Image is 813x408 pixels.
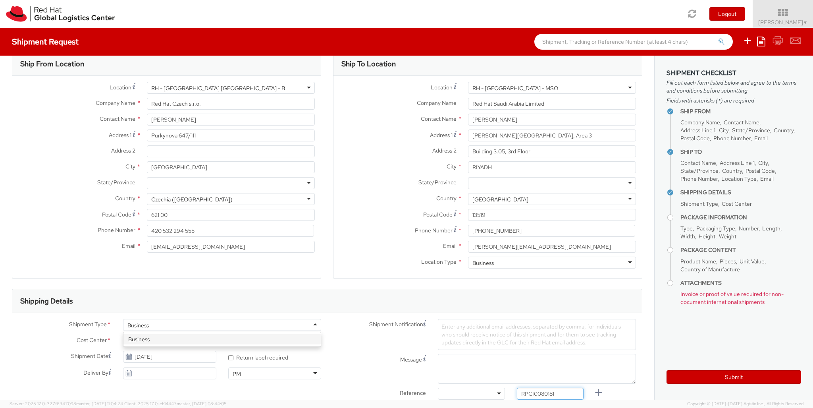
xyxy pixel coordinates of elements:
[400,356,422,363] span: Message
[803,19,808,26] span: ▼
[441,323,621,346] span: Enter any additional email addresses, separated by comma, for individuals who should receive noti...
[720,159,755,166] span: Address Line 1
[20,60,84,68] h3: Ship From Location
[233,370,241,378] div: PM
[774,127,794,134] span: Country
[443,242,457,249] span: Email
[680,200,718,207] span: Shipment Type
[740,258,765,265] span: Unit Value
[69,320,107,329] span: Shipment Type
[115,195,135,202] span: Country
[667,70,801,77] h3: Shipment Checklist
[423,211,453,218] span: Postal Code
[97,179,135,186] span: State/Province
[762,225,780,232] span: Length
[680,247,801,253] h4: Package Content
[680,258,716,265] span: Product Name
[122,242,135,249] span: Email
[96,99,135,106] span: Company Name
[722,167,742,174] span: Country
[12,37,79,46] h4: Shipment Request
[421,258,457,265] span: Location Type
[680,233,695,240] span: Width
[110,84,131,91] span: Location
[696,225,735,232] span: Packaging Type
[758,19,808,26] span: [PERSON_NAME]
[680,175,718,182] span: Phone Number
[98,226,135,234] span: Phone Number
[472,195,528,203] div: [GEOGRAPHIC_DATA]
[177,401,227,406] span: master, [DATE] 08:44:05
[754,135,768,142] span: Email
[111,147,135,154] span: Address 2
[680,127,715,134] span: Address Line 1
[699,233,715,240] span: Height
[667,370,801,384] button: Submit
[680,108,801,114] h4: Ship From
[680,225,693,232] span: Type
[417,99,457,106] span: Company Name
[724,119,759,126] span: Contact Name
[739,225,759,232] span: Number
[719,127,728,134] span: City
[680,215,801,220] h4: Package Information
[124,401,227,406] span: Client: 2025.17.0-cb14447
[123,334,321,344] div: Business
[71,352,108,360] span: Shipment Date
[680,149,801,155] h4: Ship To
[109,131,131,139] span: Address 1
[758,159,768,166] span: City
[436,195,457,202] span: Country
[127,321,149,329] div: Business
[732,127,770,134] span: State/Province
[680,290,784,306] span: Invoice or proof of value required for non-document international shipments
[400,389,426,396] span: Reference
[719,233,736,240] span: Weight
[760,175,774,182] span: Email
[151,195,233,203] div: Czechia ([GEOGRAPHIC_DATA])
[680,119,720,126] span: Company Name
[418,179,457,186] span: State/Province
[10,401,123,406] span: Server: 2025.17.0-327f6347098
[76,401,123,406] span: master, [DATE] 11:04:24
[228,355,233,360] input: Return label required
[721,175,757,182] span: Location Type
[125,163,135,170] span: City
[102,211,131,218] span: Postal Code
[534,34,733,50] input: Shipment, Tracking or Reference Number (at least 4 chars)
[720,258,736,265] span: Pieces
[713,135,751,142] span: Phone Number
[83,369,108,377] span: Deliver By
[6,6,115,22] img: rh-logistics-00dfa346123c4ec078e1.svg
[151,84,285,92] div: RH - [GEOGRAPHIC_DATA] [GEOGRAPHIC_DATA] - B
[709,7,745,21] button: Logout
[447,163,457,170] span: City
[680,280,801,286] h4: Attachments
[341,60,396,68] h3: Ship To Location
[20,297,73,305] h3: Shipping Details
[472,84,558,92] div: RH - [GEOGRAPHIC_DATA] - MSO
[431,84,453,91] span: Location
[667,79,801,95] span: Fill out each form listed below and agree to the terms and conditions before submitting
[680,159,716,166] span: Contact Name
[746,167,775,174] span: Postal Code
[680,266,740,273] span: Country of Manufacture
[228,352,289,362] label: Return label required
[472,259,494,267] div: Business
[77,336,107,345] span: Cost Center
[415,227,453,234] span: Phone Number
[369,320,423,329] span: Shipment Notification
[680,135,710,142] span: Postal Code
[722,200,752,207] span: Cost Center
[421,115,457,122] span: Contact Name
[432,147,457,154] span: Address 2
[667,97,801,104] span: Fields with asterisks (*) are required
[430,131,453,139] span: Address 1
[100,115,135,122] span: Contact Name
[680,189,801,195] h4: Shipping Details
[687,401,803,407] span: Copyright © [DATE]-[DATE] Agistix Inc., All Rights Reserved
[680,167,719,174] span: State/Province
